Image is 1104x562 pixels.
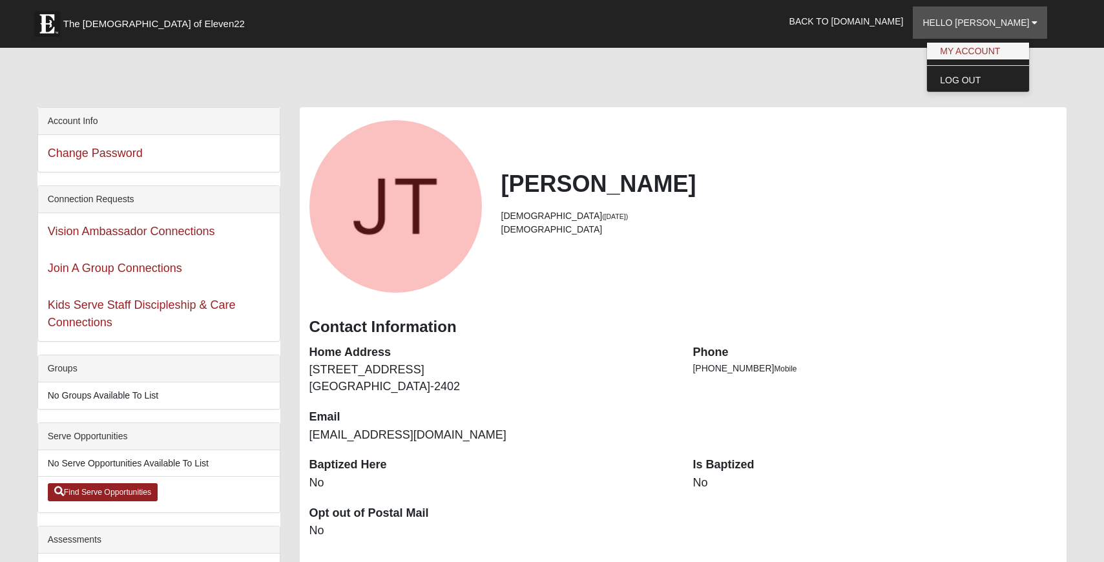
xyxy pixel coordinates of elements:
[48,298,236,329] a: Kids Serve Staff Discipleship & Care Connections
[309,409,674,426] dt: Email
[34,11,60,37] img: Eleven22 logo
[309,344,674,361] dt: Home Address
[780,5,913,37] a: Back to [DOMAIN_NAME]
[913,6,1047,39] a: Hello [PERSON_NAME]
[38,423,280,450] div: Serve Opportunities
[28,5,286,37] a: The [DEMOGRAPHIC_DATA] of Eleven22
[38,355,280,382] div: Groups
[774,364,797,373] span: Mobile
[309,427,674,444] dd: [EMAIL_ADDRESS][DOMAIN_NAME]
[693,344,1057,361] dt: Phone
[309,475,674,492] dd: No
[309,505,674,522] dt: Opt out of Postal Mail
[693,475,1057,492] dd: No
[309,362,674,395] dd: [STREET_ADDRESS] [GEOGRAPHIC_DATA]-2402
[922,17,1029,28] span: Hello [PERSON_NAME]
[38,450,280,477] li: No Serve Opportunities Available To List
[48,147,143,160] a: Change Password
[48,483,158,501] a: Find Serve Opportunities
[38,108,280,135] div: Account Info
[309,457,674,474] dt: Baptized Here
[63,17,245,30] span: The [DEMOGRAPHIC_DATA] of Eleven22
[602,213,628,220] small: ([DATE])
[48,262,182,275] a: Join A Group Connections
[501,223,1057,236] li: [DEMOGRAPHIC_DATA]
[309,523,674,539] dd: No
[501,170,1057,198] h2: [PERSON_NAME]
[693,457,1057,474] dt: Is Baptized
[48,225,215,238] a: Vision Ambassador Connections
[309,120,482,293] a: View Fullsize Photo
[927,72,1029,88] a: Log Out
[38,382,280,409] li: No Groups Available To List
[309,318,1057,337] h3: Contact Information
[38,526,280,554] div: Assessments
[501,209,1057,223] li: [DEMOGRAPHIC_DATA]
[38,186,280,213] div: Connection Requests
[693,362,1057,375] li: [PHONE_NUMBER]
[927,43,1029,59] a: My Account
